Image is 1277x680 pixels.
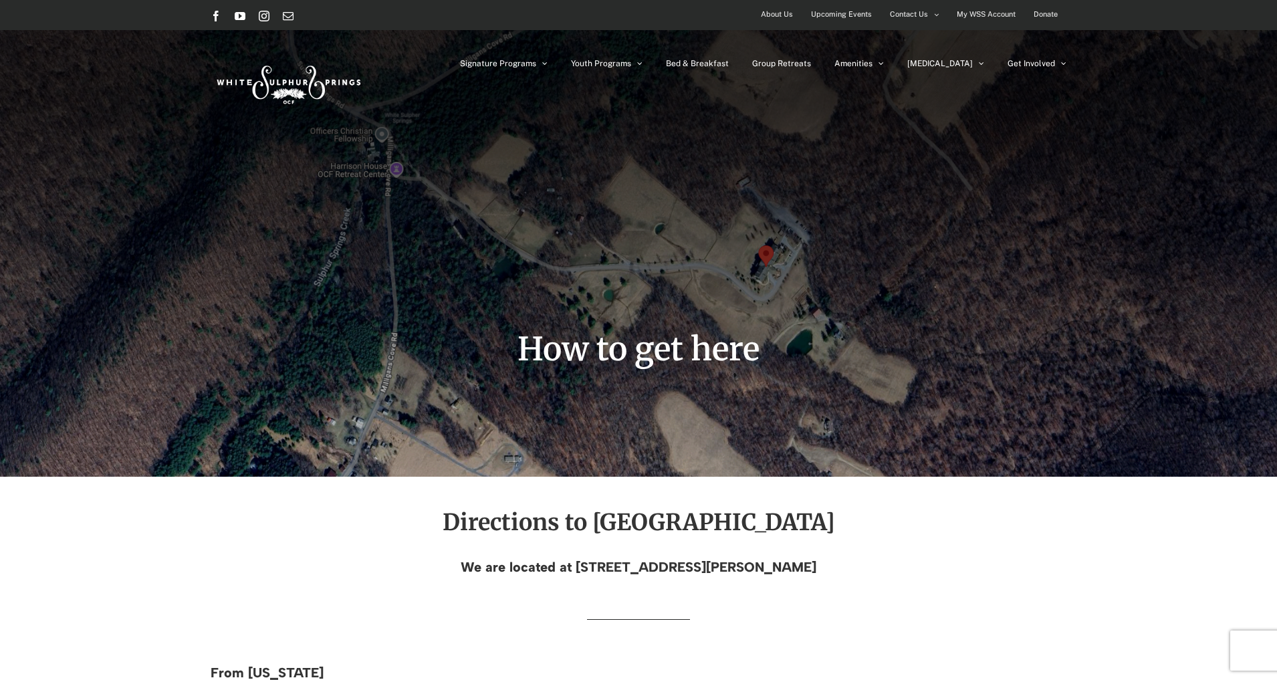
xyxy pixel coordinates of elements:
span: [MEDICAL_DATA] [907,60,973,68]
a: Facebook [211,11,221,21]
nav: Main Menu [460,30,1066,97]
span: Bed & Breakfast [666,60,729,68]
h4: We are located at [STREET_ADDRESS][PERSON_NAME] [211,560,1066,574]
h2: Directions to [GEOGRAPHIC_DATA] [211,510,1066,534]
span: Donate [1034,5,1058,24]
span: Amenities [834,60,873,68]
a: Bed & Breakfast [666,30,729,97]
img: White Sulphur Springs Logo [211,51,364,114]
a: YouTube [235,11,245,21]
span: Contact Us [890,5,928,24]
span: About Us [761,5,793,24]
a: [MEDICAL_DATA] [907,30,984,97]
span: Get Involved [1008,60,1055,68]
span: My WSS Account [957,5,1016,24]
span: Signature Programs [460,60,536,68]
a: Amenities [834,30,884,97]
a: Get Involved [1008,30,1066,97]
a: Signature Programs [460,30,548,97]
span: Upcoming Events [811,5,872,24]
span: Group Retreats [752,60,811,68]
a: Instagram [259,11,269,21]
span: Youth Programs [571,60,631,68]
span: How to get here [517,329,760,369]
a: Email [283,11,294,21]
a: Group Retreats [752,30,811,97]
a: Youth Programs [571,30,643,97]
